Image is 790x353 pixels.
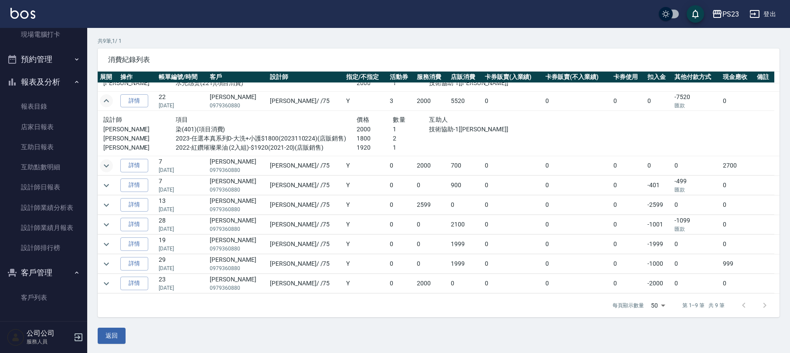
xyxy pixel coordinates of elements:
td: [PERSON_NAME] [208,91,268,110]
td: 0 [388,156,415,175]
td: Y [344,215,388,234]
td: 0 [672,156,721,175]
td: 0 [388,254,415,274]
button: 預約管理 [3,48,84,71]
td: 0 [388,215,415,234]
a: 詳情 [120,94,148,108]
td: Y [344,156,388,175]
td: [PERSON_NAME] [208,156,268,175]
td: 0 [483,195,543,215]
p: [PERSON_NAME] [103,125,176,134]
td: 23 [157,274,208,293]
td: 0 [721,215,755,234]
td: 28 [157,215,208,234]
p: 水光感燙(221)(項目消費) [176,79,357,88]
th: 其他付款方式 [672,72,721,83]
td: 29 [157,254,208,274]
td: [PERSON_NAME] / /75 [268,91,344,110]
td: [PERSON_NAME] / /75 [268,176,344,195]
th: 操作 [118,72,157,83]
td: Y [344,254,388,274]
span: 設計師 [103,116,122,123]
td: -1999 [645,235,672,254]
td: Y [344,91,388,110]
td: 1999 [449,254,483,274]
td: 7 [157,176,208,195]
td: [PERSON_NAME] [208,215,268,234]
th: 扣入金 [645,72,672,83]
td: 0 [645,91,672,110]
th: 客戶 [208,72,268,83]
td: [PERSON_NAME] [208,254,268,274]
button: save [687,5,704,23]
td: -1000 [645,254,672,274]
p: [DATE] [159,206,205,213]
td: 0 [721,195,755,215]
td: 0 [415,215,449,234]
td: [PERSON_NAME] / /75 [268,274,344,293]
td: [PERSON_NAME] / /75 [268,215,344,234]
td: [PERSON_NAME] / /75 [268,195,344,215]
td: 19 [157,235,208,254]
td: 2000 [415,156,449,175]
td: 0 [388,195,415,215]
td: -1099 [672,215,721,234]
td: 0 [415,176,449,195]
p: 2000 [357,79,393,88]
td: 0 [672,254,721,274]
td: 0 [543,195,611,215]
a: 詳情 [120,218,148,231]
td: -2599 [645,195,672,215]
p: 1 [393,125,429,134]
td: Y [344,235,388,254]
button: expand row [100,94,113,107]
td: Y [344,195,388,215]
th: 展開 [98,72,118,83]
td: 0 [721,176,755,195]
button: 報表及分析 [3,71,84,93]
span: 數量 [393,116,405,123]
td: 999 [721,254,755,274]
p: 2023-任選本真系列D-大洗+小護$1800(2023110224)(店販銷售) [176,134,357,143]
td: 0 [721,235,755,254]
button: expand row [100,238,113,251]
p: [DATE] [159,166,205,174]
p: 技術協助-1[[PERSON_NAME]] [429,79,538,88]
td: 0 [543,176,611,195]
p: [DATE] [159,225,205,233]
td: -499 [672,176,721,195]
th: 帳單編號/時間 [157,72,208,83]
td: 0 [645,156,672,175]
button: expand row [100,257,113,271]
a: 設計師業績月報表 [3,218,84,238]
p: 0979360880 [210,102,266,110]
td: 0 [449,274,483,293]
p: 0979360880 [210,245,266,253]
td: 0 [611,254,645,274]
button: expand row [100,159,113,172]
td: Y [344,274,388,293]
td: [PERSON_NAME] [208,235,268,254]
td: 0 [543,91,611,110]
td: 0 [672,195,721,215]
td: 0 [611,195,645,215]
img: Person [7,329,24,346]
p: 第 1–9 筆 共 9 筆 [682,302,725,309]
td: 2000 [415,274,449,293]
a: 設計師日報表 [3,177,84,197]
th: 指定/不指定 [344,72,388,83]
td: 0 [449,195,483,215]
td: [PERSON_NAME] / /75 [268,235,344,254]
td: 700 [449,156,483,175]
td: -2000 [645,274,672,293]
a: 互助點數明細 [3,157,84,177]
td: 0 [415,235,449,254]
td: 3 [388,91,415,110]
p: 0979360880 [210,206,266,213]
a: 設計師業績分析表 [3,198,84,218]
span: 消費紀錄列表 [108,55,769,64]
th: 備註 [755,72,774,83]
td: 0 [721,91,755,110]
p: 0979360880 [210,284,266,292]
th: 活動券 [388,72,415,83]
